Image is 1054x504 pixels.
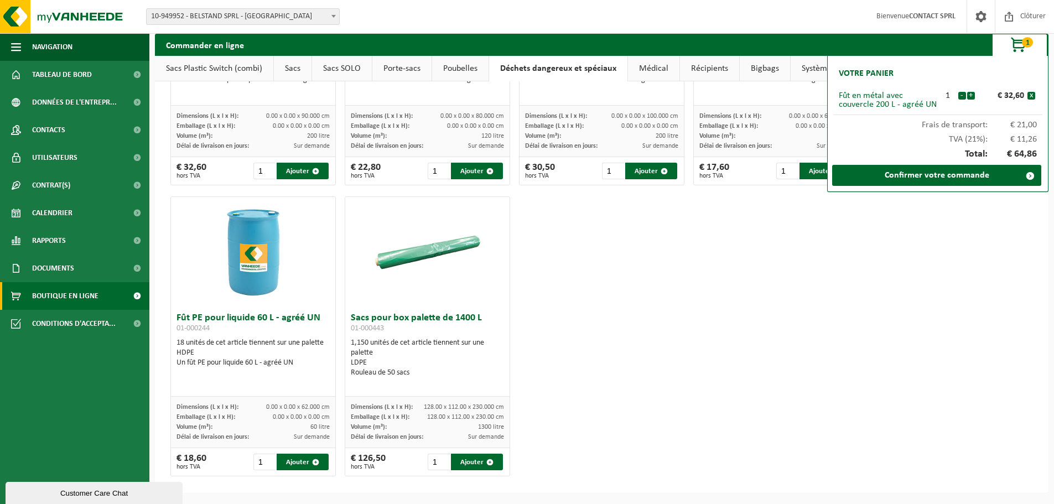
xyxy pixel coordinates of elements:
[351,404,413,411] span: Dimensions (L x l x H):
[699,173,729,179] span: hors TVA
[176,464,206,470] span: hors TVA
[776,163,799,179] input: 1
[32,172,70,199] span: Contrat(s)
[253,163,276,179] input: 1
[440,113,504,119] span: 0.00 x 0.00 x 80.000 cm
[525,133,561,139] span: Volume (m³):
[6,480,185,504] iframe: chat widget
[628,56,679,81] a: Médical
[525,163,555,179] div: € 30,50
[832,165,1041,186] a: Confirmer votre commande
[176,434,249,440] span: Délai de livraison en jours:
[176,348,330,358] div: HDPE
[32,61,92,89] span: Tableau de bord
[176,113,238,119] span: Dimensions (L x l x H):
[294,434,330,440] span: Sur demande
[656,133,678,139] span: 200 litre
[351,464,386,470] span: hors TVA
[155,34,255,55] h2: Commander en ligne
[176,454,206,470] div: € 18,60
[294,143,330,149] span: Sur demande
[176,173,206,179] span: hors TVA
[32,254,74,282] span: Documents
[817,143,853,149] span: Sur demande
[32,33,72,61] span: Navigation
[988,135,1037,144] span: € 11,26
[525,173,555,179] span: hors TVA
[351,424,387,430] span: Volume (m³):
[796,123,853,129] span: 0.00 x 0.00 x 0.00 cm
[740,56,790,81] a: Bigbags
[176,414,235,420] span: Emballage (L x l x H):
[32,227,66,254] span: Rapports
[427,414,504,420] span: 128.00 x 112.00 x 230.00 cm
[147,9,339,24] span: 10-949952 - BELSTAND SPRL - NIVELLES
[277,163,329,179] button: Ajouter
[489,56,627,81] a: Déchets dangereux et spéciaux
[351,133,387,139] span: Volume (m³):
[155,56,273,81] a: Sacs Plastic Switch (combi)
[428,163,450,179] input: 1
[791,56,905,81] a: Systèmes auto-basculants
[451,163,503,179] button: Ajouter
[266,404,330,411] span: 0.00 x 0.00 x 62.000 cm
[938,91,958,100] div: 1
[988,121,1037,129] span: € 21,00
[32,282,98,310] span: Boutique en ligne
[525,123,584,129] span: Emballage (L x l x H):
[699,163,729,179] div: € 17,60
[833,144,1042,165] div: Total:
[799,163,851,179] button: Ajouter
[978,91,1027,100] div: € 32,60
[525,113,587,119] span: Dimensions (L x l x H):
[611,113,678,119] span: 0.00 x 0.00 x 100.000 cm
[351,358,504,368] div: LDPE
[198,197,309,308] img: 01-000244
[307,133,330,139] span: 200 litre
[833,129,1042,144] div: TVA (21%):
[451,454,503,470] button: Ajouter
[351,338,504,378] div: 1,150 unités de cet article tiennent sur une palette
[839,91,938,109] div: Fût en métal avec couvercle 200 L - agréé UN
[176,338,330,368] div: 18 unités de cet article tiennent sur une palette
[372,56,432,81] a: Porte-sacs
[351,173,381,179] span: hors TVA
[32,310,116,337] span: Conditions d'accepta...
[277,454,329,470] button: Ajouter
[32,144,77,172] span: Utilisateurs
[32,199,72,227] span: Calendrier
[909,12,956,20] strong: CONTACT SPRL
[958,92,966,100] button: -
[428,454,450,470] input: 1
[351,113,413,119] span: Dimensions (L x l x H):
[468,143,504,149] span: Sur demande
[967,92,975,100] button: +
[273,123,330,129] span: 0.00 x 0.00 x 0.00 cm
[351,163,381,179] div: € 22,80
[273,414,330,420] span: 0.00 x 0.00 x 0.00 cm
[468,434,504,440] span: Sur demande
[351,414,409,420] span: Emballage (L x l x H):
[642,143,678,149] span: Sur demande
[988,149,1037,159] span: € 64,86
[351,454,386,470] div: € 126,50
[146,8,340,25] span: 10-949952 - BELSTAND SPRL - NIVELLES
[310,424,330,430] span: 60 litre
[351,368,504,378] div: Rouleau de 50 sacs
[176,404,238,411] span: Dimensions (L x l x H):
[351,313,504,335] h3: Sacs pour box palette de 1400 L
[699,133,735,139] span: Volume (m³):
[312,56,372,81] a: Sacs SOLO
[478,424,504,430] span: 1300 litre
[432,56,489,81] a: Poubelles
[176,324,210,332] span: 01-000244
[176,163,206,179] div: € 32,60
[833,115,1042,129] div: Frais de transport:
[699,143,772,149] span: Délai de livraison en jours:
[625,163,677,179] button: Ajouter
[1027,92,1035,100] button: x
[351,324,384,332] span: 01-000443
[176,143,249,149] span: Délai de livraison en jours:
[372,197,483,308] img: 01-000443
